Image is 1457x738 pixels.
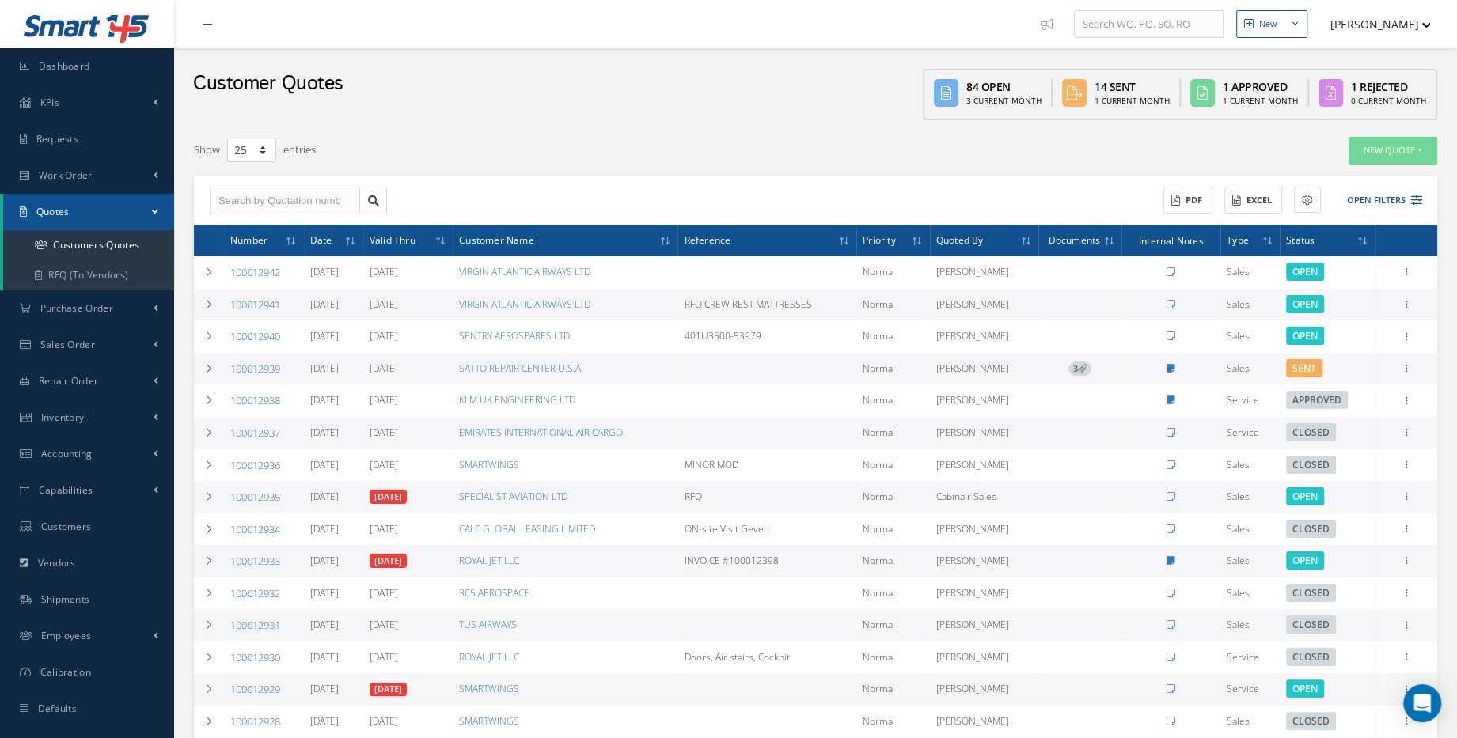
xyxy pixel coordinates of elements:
span: Sales [1227,297,1250,311]
span: Click to change it [1286,359,1322,377]
td: Normal [856,289,930,321]
td: [PERSON_NAME] [930,673,1039,706]
td: [DATE] [304,513,363,546]
span: Sales [1227,265,1250,278]
td: Normal [856,481,930,513]
span: Employees [41,629,92,642]
span: Priority [863,232,896,247]
td: [PERSON_NAME] [930,513,1039,546]
button: New Quote [1349,137,1437,165]
span: Status [1286,232,1315,247]
a: [DATE] [370,714,398,728]
a: [DATE] [370,265,398,278]
td: [DATE] [304,609,363,641]
span: Work Order [39,168,93,182]
td: RFQ CREW REST MATTRESSES [677,289,856,321]
a: CALC GLOBAL LEASING LIMITED [459,522,595,536]
td: [PERSON_NAME] [930,706,1039,738]
span: Capabilities [39,483,93,497]
a: [DATE] [370,490,407,504]
span: Date [310,232,332,247]
td: RFQ [677,481,856,513]
a: SPECIALIST AVIATION LTD [459,490,567,503]
td: ON-site Visit Geven [677,513,856,546]
td: [DATE] [304,641,363,674]
span: Quoted By [936,232,984,247]
span: Service [1227,426,1259,439]
span: Valid Thru [370,232,415,247]
td: [PERSON_NAME] [930,449,1039,482]
a: VIRGIN ATLANTIC AIRWAYS LTD [459,297,590,311]
span: Sales [1227,361,1250,375]
td: [DATE] [304,673,363,706]
span: Sales [1227,329,1250,343]
td: [PERSON_NAME] [930,641,1039,674]
td: [DATE] [304,289,363,321]
span: Click to change it [1286,648,1336,666]
td: [DATE] [304,449,363,482]
a: 100012929 [230,682,280,696]
span: Click to change it [1286,391,1348,409]
input: Search by Quotation number [210,187,360,215]
button: [PERSON_NAME] [1315,9,1431,40]
a: 100012937 [230,426,280,440]
td: [DATE] [304,545,363,577]
button: PDF [1163,187,1212,214]
div: 1 Approved [1223,78,1298,95]
a: TUS AIRWAYS [459,618,517,631]
span: Customer Name [459,232,534,247]
a: 365 AEROSPACE [459,586,529,600]
td: Normal [856,513,930,546]
div: 84 Open [966,78,1042,95]
a: Customers Quotes [3,230,174,260]
td: Normal [856,706,930,738]
span: Type [1227,232,1249,247]
td: [PERSON_NAME] [930,384,1039,417]
a: SMARTWINGS [459,714,519,728]
a: 100012939 [230,361,280,376]
span: Repair Order [39,374,99,388]
a: 100012938 [230,393,280,407]
span: Click to change it [1286,487,1324,505]
div: 14 Sent [1095,78,1170,95]
td: [PERSON_NAME] [930,545,1039,577]
a: 100012941 [230,297,280,312]
a: 100012930 [230,650,280,664]
label: entries [283,136,316,158]
td: Normal [856,320,930,353]
a: [DATE] [370,458,398,471]
span: Service [1227,682,1259,695]
a: 100012932 [230,586,280,600]
a: ROYAL JET LLC [459,650,519,664]
a: 100012935 [230,490,280,504]
span: Sales [1227,458,1250,471]
span: Sales [1227,618,1250,631]
span: KPIs [40,96,59,109]
span: Sales Order [40,338,95,351]
a: SMARTWINGS [459,682,519,695]
span: Internal Notes [1139,233,1204,248]
td: Normal [856,609,930,641]
td: [PERSON_NAME] [930,417,1039,449]
label: Show [194,136,220,158]
td: MINOR MOD [677,449,856,482]
a: 100012940 [230,329,280,343]
button: Open Filters [1333,187,1422,214]
span: Number [230,232,267,247]
a: 100012942 [230,265,280,279]
td: Normal [856,417,930,449]
td: [DATE] [304,384,363,417]
span: Click to change it [1286,423,1336,441]
td: Normal [856,545,930,577]
td: [PERSON_NAME] [930,289,1039,321]
span: 3 [1068,361,1091,376]
td: [PERSON_NAME] [930,320,1039,353]
td: [DATE] [304,577,363,610]
input: Search WO, PO, SO, RO [1074,10,1224,39]
td: [DATE] [304,706,363,738]
td: Normal [856,577,930,610]
td: Normal [856,449,930,482]
td: Normal [856,673,930,706]
span: Purchase Order [40,301,113,315]
span: Sales [1227,714,1250,728]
